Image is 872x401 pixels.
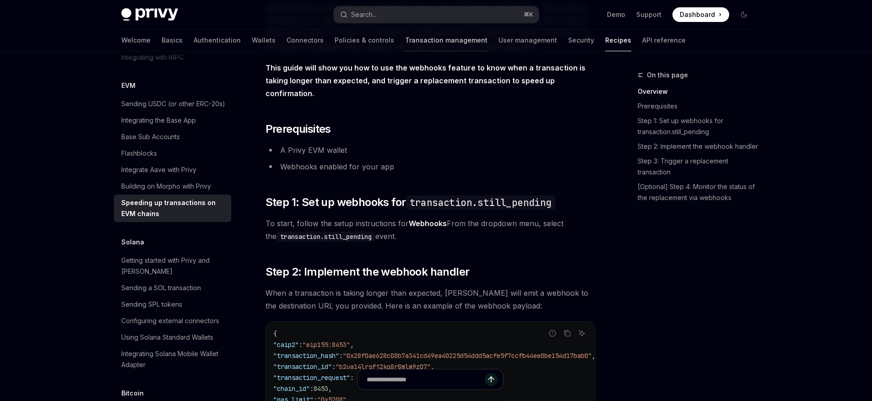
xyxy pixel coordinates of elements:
[114,346,231,373] a: Integrating Solana Mobile Wallet Adapter
[287,29,324,51] a: Connectors
[273,352,339,360] span: "transaction_hash"
[334,6,539,23] button: Open search
[498,29,557,51] a: User management
[335,29,394,51] a: Policies & controls
[336,363,431,371] span: "b2ua14lrsfj2kq8r8mlm9z07"
[638,139,758,154] a: Step 2: Implement the webhook handler
[350,341,354,349] span: ,
[121,8,178,21] img: dark logo
[121,255,226,277] div: Getting started with Privy and [PERSON_NAME]
[647,70,688,81] span: On this page
[343,352,592,360] span: "0x28f0ae628c08b7a341cd49ea40225d54ddd5acfe5f7ccfb44ee0be154d17bab0"
[114,296,231,313] a: Sending SPL tokens
[367,369,485,390] input: Ask a question...
[114,252,231,280] a: Getting started with Privy and [PERSON_NAME]
[276,232,375,242] code: transaction.still_pending
[303,341,350,349] span: "eip155:8453"
[406,195,555,210] code: transaction.still_pending
[194,29,241,51] a: Authentication
[162,29,183,51] a: Basics
[114,145,231,162] a: Flashblocks
[265,160,596,173] li: Webhooks enabled for your app
[561,327,573,339] button: Copy the contents from the code block
[405,29,487,51] a: Transaction management
[121,299,182,310] div: Sending SPL tokens
[638,84,758,99] a: Overview
[265,122,331,136] span: Prerequisites
[431,363,434,371] span: ,
[121,115,196,126] div: Integrating the Base App
[638,154,758,179] a: Step 3: Trigger a replacement transaction
[592,352,596,360] span: ,
[121,348,226,370] div: Integrating Solana Mobile Wallet Adapter
[265,63,585,98] strong: This guide will show you how to use the webhooks feature to know when a transaction is taking lon...
[265,195,555,210] span: Step 1: Set up webhooks for
[605,29,631,51] a: Recipes
[114,329,231,346] a: Using Solana Standard Wallets
[121,98,225,109] div: Sending USDC (or other ERC-20s)
[121,237,144,248] h5: Solana
[351,9,377,20] div: Search...
[332,363,336,371] span: :
[121,315,219,326] div: Configuring external connectors
[114,162,231,178] a: Integrate Aave with Privy
[121,164,196,175] div: Integrate Aave with Privy
[252,29,276,51] a: Wallets
[121,332,213,343] div: Using Solana Standard Wallets
[568,29,594,51] a: Security
[114,129,231,145] a: Base Sub Accounts
[114,96,231,112] a: Sending USDC (or other ERC-20s)
[265,287,596,312] span: When a transaction is taking longer than expected, [PERSON_NAME] will emit a webhook to the desti...
[299,341,303,349] span: :
[680,10,715,19] span: Dashboard
[114,195,231,222] a: Speeding up transactions on EVM chains
[524,11,533,18] span: ⌘ K
[114,280,231,296] a: Sending a SOL transaction
[409,219,447,228] a: Webhooks
[607,10,625,19] a: Demo
[638,114,758,139] a: Step 1: Set up webhooks for transaction.still_pending
[265,217,596,243] span: To start, follow the setup instructions for From the dropdown menu, select the event.
[121,197,226,219] div: Speeding up transactions on EVM chains
[636,10,661,19] a: Support
[121,29,151,51] a: Welcome
[265,265,470,279] span: Step 2: Implement the webhook handler
[114,112,231,129] a: Integrating the Base App
[638,179,758,205] a: [Optional] Step 4: Monitor the status of the replacement via webhooks
[121,282,201,293] div: Sending a SOL transaction
[576,327,588,339] button: Ask AI
[638,99,758,114] a: Prerequisites
[121,181,211,192] div: Building on Morpho with Privy
[121,148,157,159] div: Flashblocks
[265,144,596,157] li: A Privy EVM wallet
[485,373,498,386] button: Send message
[114,313,231,329] a: Configuring external connectors
[114,178,231,195] a: Building on Morpho with Privy
[547,327,558,339] button: Report incorrect code
[273,330,277,338] span: {
[273,341,299,349] span: "caip2"
[121,388,144,399] h5: Bitcoin
[339,352,343,360] span: :
[642,29,686,51] a: API reference
[672,7,729,22] a: Dashboard
[273,363,332,371] span: "transaction_id"
[121,80,135,91] h5: EVM
[737,7,751,22] button: Toggle dark mode
[121,131,180,142] div: Base Sub Accounts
